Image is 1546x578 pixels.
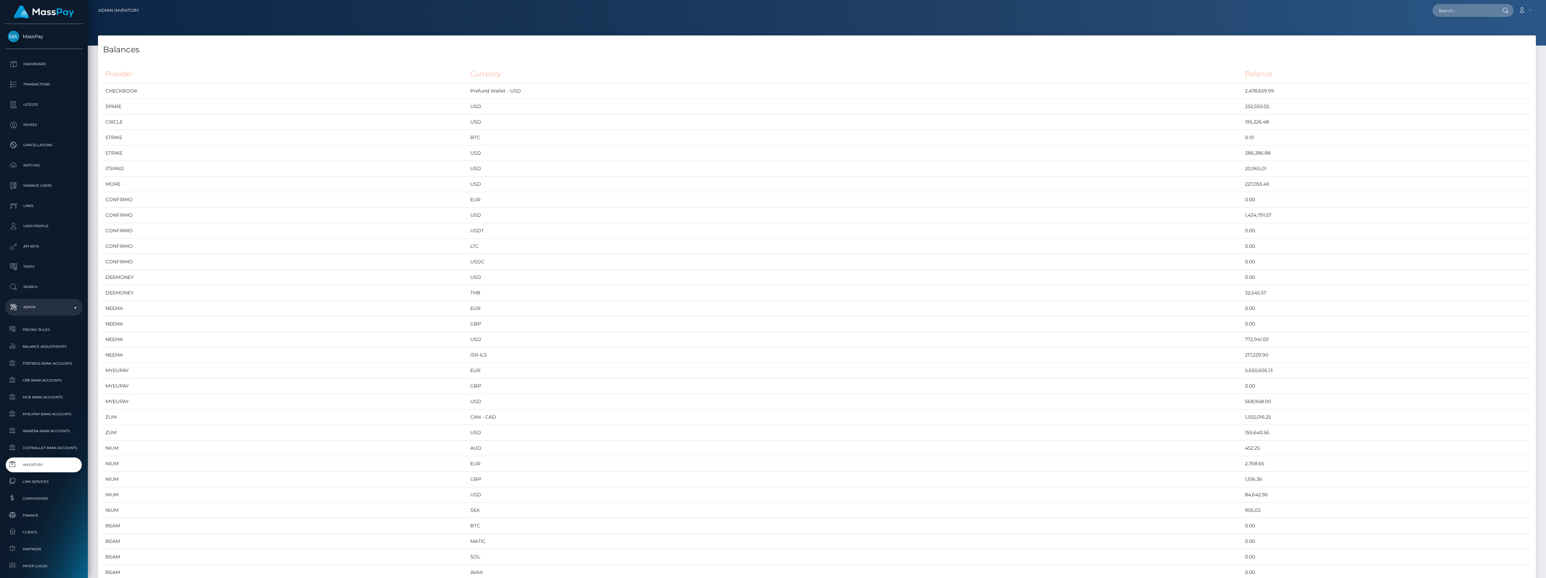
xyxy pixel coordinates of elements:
a: Taxes [5,258,83,275]
td: NIUM [103,456,468,472]
td: NEEMA [103,347,468,363]
img: MassPay Logo [14,5,74,19]
a: API Keys [5,238,83,255]
td: MYEUPAY [103,378,468,394]
td: SOL [468,549,1243,565]
td: CHECKBOOK [103,83,468,99]
td: 568,948.90 [1243,394,1531,410]
td: 0.00 [1243,239,1531,254]
td: GBP [468,378,1243,394]
td: 159,640.56 [1243,425,1531,441]
td: 1,106.36 [1243,472,1531,487]
a: CRB Bank Accounts [5,373,83,388]
a: Transactions [5,76,83,93]
td: ITSPAID [103,161,468,177]
td: USD [468,177,1243,192]
td: CONFIRMO [103,254,468,270]
td: 252,550.02 [1243,99,1531,114]
span: JustWallet Bank Accounts [8,444,80,452]
p: User Profile [8,221,80,231]
td: ZUM [103,410,468,425]
span: Payer Logos [8,562,80,570]
td: AUD [468,441,1243,456]
td: CONFIRMO [103,239,468,254]
a: Balance Adjustments [5,339,83,354]
span: Finance [8,511,80,519]
td: STRIKE [103,130,468,146]
td: 1,434,791.57 [1243,208,1531,223]
p: Search [8,282,80,292]
h4: Balances [103,44,1531,56]
td: 0.00 [1243,301,1531,316]
td: USD [468,161,1243,177]
p: API Keys [8,241,80,252]
td: MORE [103,177,468,192]
td: NIUM [103,487,468,503]
td: USD [468,425,1243,441]
p: Cancellations [8,140,80,150]
td: 20,965.01 [1243,161,1531,177]
a: Payer Logos [5,559,83,573]
td: NEEMA [103,316,468,332]
td: 0.00 [1243,534,1531,549]
td: MYEUPAY [103,394,468,410]
p: Links [8,201,80,211]
td: 0.00 [1243,518,1531,534]
span: MassPay [5,33,83,40]
a: Finance [5,508,83,523]
td: NEEMA [103,301,468,316]
td: 32,545.57 [1243,285,1531,301]
td: STRIKE [103,146,468,161]
td: USD [468,270,1243,285]
p: Dashboard [8,59,80,69]
td: BTC [468,130,1243,146]
a: Ledger [5,96,83,113]
a: Admin [5,299,83,316]
a: Ibanera Bank Accounts [5,424,83,438]
td: USD [468,99,1243,114]
td: DEEMONEY [103,270,468,285]
td: 1,555,016.25 [1243,410,1531,425]
p: Batches [8,160,80,170]
p: Admin [8,302,80,312]
input: Search... [1432,4,1496,17]
td: NIUM [103,441,468,456]
a: MCB Bank Accounts [5,390,83,404]
a: User Profile [5,218,83,235]
td: 0.00 [1243,549,1531,565]
td: CONFIRMO [103,208,468,223]
td: GBP [468,472,1243,487]
td: NIUM [103,503,468,518]
td: MATIC [468,534,1243,549]
td: BEAM [103,518,468,534]
td: SPARE [103,99,468,114]
span: Commissions [8,495,80,502]
td: GBP [468,316,1243,332]
td: LTC [468,239,1243,254]
td: BTC [468,518,1243,534]
a: Clients [5,525,83,540]
span: Fortress Bank Accounts [8,360,80,367]
th: Balance [1243,65,1531,83]
a: Search [5,279,83,295]
td: 5,650,605.13 [1243,363,1531,378]
td: EUR [468,301,1243,316]
td: 0.00 [1243,270,1531,285]
td: MYEUPAY [103,363,468,378]
td: CONFIRMO [103,192,468,208]
td: USDT [468,223,1243,239]
span: Partners [8,545,80,553]
a: Payees [5,116,83,133]
a: Link Services [5,474,83,489]
span: Inventory [8,461,80,469]
td: 0.10 [1243,130,1531,146]
td: 772,941.03 [1243,332,1531,347]
td: Prefund Wallet - USD [468,83,1243,99]
a: Batches [5,157,83,174]
td: USD [468,487,1243,503]
span: Balance Adjustments [8,343,80,350]
td: 0.00 [1243,223,1531,239]
th: Currency [468,65,1243,83]
span: MyEUPay Bank Accounts [8,410,80,418]
td: BEAM [103,534,468,549]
